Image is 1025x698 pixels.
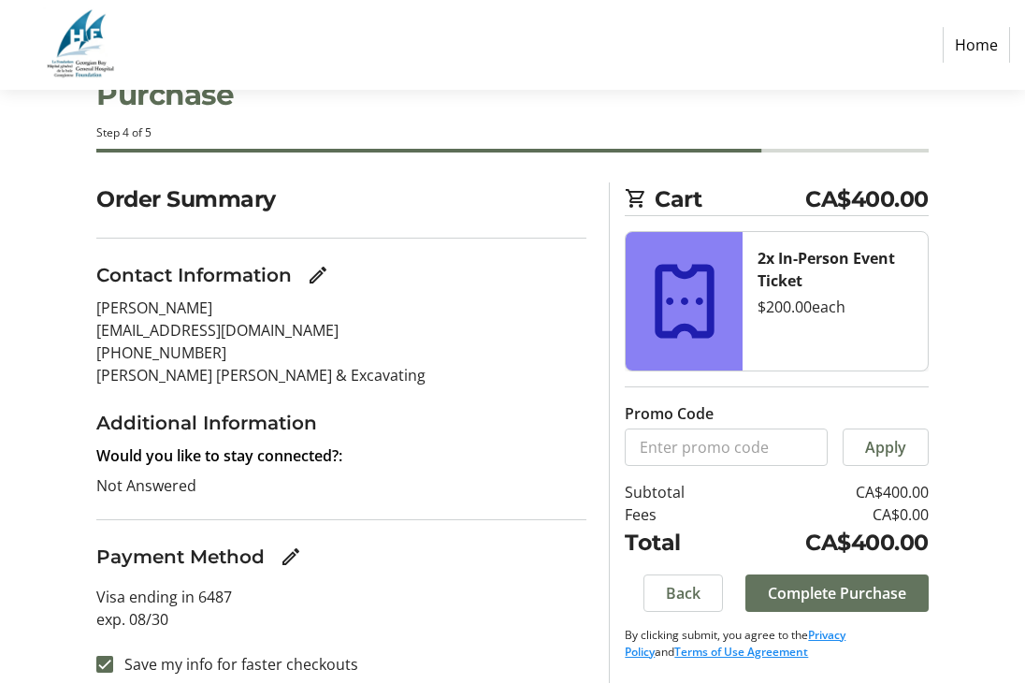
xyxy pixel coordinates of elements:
[758,296,912,318] div: $200.00 each
[943,27,1010,63] a: Home
[843,429,929,466] button: Apply
[745,574,929,612] button: Complete Purchase
[96,73,928,117] h1: Purchase
[666,582,700,604] span: Back
[96,319,586,342] p: [EMAIL_ADDRESS][DOMAIN_NAME]
[113,653,358,676] label: Save my info for faster checkouts
[96,474,586,497] p: Not Answered
[758,248,895,291] strong: 2x In-Person Event Ticket
[625,503,724,526] td: Fees
[625,481,724,503] td: Subtotal
[865,436,906,458] span: Apply
[625,402,714,425] label: Promo Code
[272,538,310,575] button: Edit Payment Method
[625,627,845,660] a: Privacy Policy
[96,543,265,571] h3: Payment Method
[768,582,906,604] span: Complete Purchase
[96,261,292,289] h3: Contact Information
[625,526,724,560] td: Total
[96,124,928,141] div: Step 4 of 5
[96,586,586,631] p: Visa ending in 6487 exp. 08/30
[674,644,808,660] a: Terms of Use Agreement
[96,182,586,216] h2: Order Summary
[625,627,928,661] p: By clicking submit, you agree to the and
[725,503,929,526] td: CA$0.00
[299,256,337,294] button: Edit Contact Information
[805,182,929,216] span: CA$400.00
[96,297,586,319] p: [PERSON_NAME]
[725,526,929,560] td: CA$400.00
[96,364,586,386] p: [PERSON_NAME] [PERSON_NAME] & Excavating
[15,7,148,82] img: Georgian Bay General Hospital Foundation's Logo
[655,182,805,216] span: Cart
[96,342,586,364] p: [PHONE_NUMBER]
[643,574,723,612] button: Back
[625,429,827,466] input: Enter promo code
[96,409,586,437] h3: Additional Information
[725,481,929,503] td: CA$400.00
[96,445,342,466] strong: Would you like to stay connected?:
